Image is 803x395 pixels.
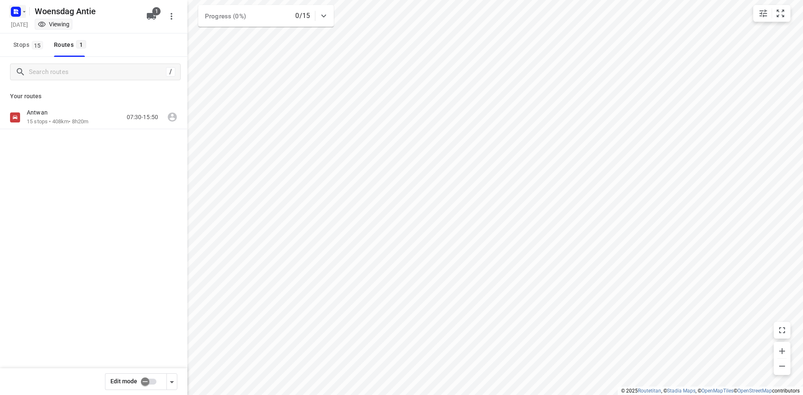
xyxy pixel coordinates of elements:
button: More [163,8,180,25]
div: Progress (0%)0/15 [198,5,334,27]
div: small contained button group [753,5,790,22]
p: 15 stops • 408km • 8h20m [27,118,88,126]
p: 07:30-15:50 [127,113,158,122]
button: Fit zoom [772,5,789,22]
p: 0/15 [295,11,310,21]
a: Routetitan [638,388,661,394]
span: Stops [13,40,46,50]
span: 15 [32,41,43,49]
p: Antwan [27,109,53,116]
li: © 2025 , © , © © contributors [621,388,800,394]
div: / [166,67,175,76]
span: Route unassigned [164,109,181,125]
a: Stadia Maps [667,388,696,394]
span: 1 [76,40,86,48]
div: Driver app settings [167,376,177,387]
span: Progress (0%) [205,13,246,20]
div: Routes [54,40,89,50]
input: Search routes [29,66,166,79]
div: You are currently in view mode. To make any changes, go to edit project. [38,20,69,28]
span: 1 [152,7,161,15]
a: OpenStreetMap [737,388,772,394]
a: OpenMapTiles [701,388,734,394]
span: Edit mode [110,378,137,385]
p: Your routes [10,92,177,101]
button: 1 [143,8,160,25]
